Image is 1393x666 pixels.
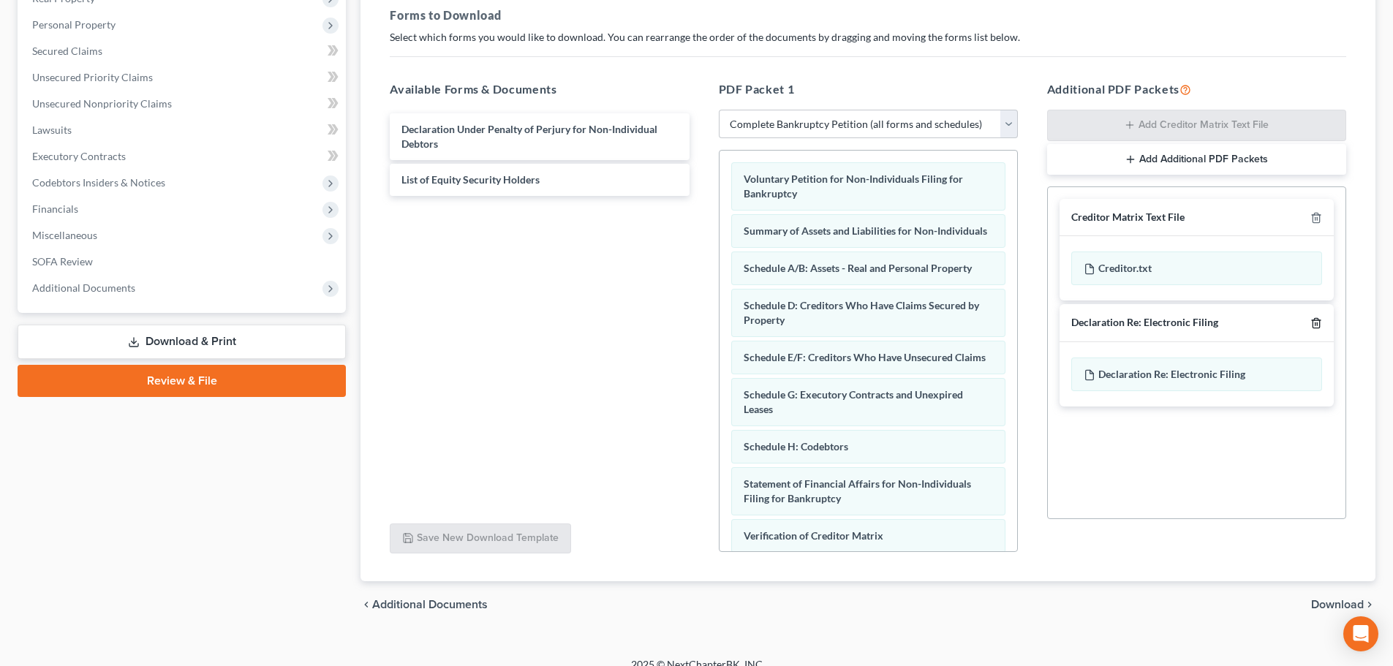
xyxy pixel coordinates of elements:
span: Miscellaneous [32,229,97,241]
button: Add Additional PDF Packets [1047,144,1346,175]
i: chevron_left [360,599,372,610]
a: chevron_left Additional Documents [360,599,488,610]
span: Lawsuits [32,124,72,136]
button: Add Creditor Matrix Text File [1047,110,1346,142]
div: Open Intercom Messenger [1343,616,1378,651]
span: Declaration Re: Electronic Filing [1098,368,1245,380]
h5: Additional PDF Packets [1047,80,1346,98]
span: Codebtors Insiders & Notices [32,176,165,189]
a: Download & Print [18,325,346,359]
span: Personal Property [32,18,116,31]
span: Executory Contracts [32,150,126,162]
a: Unsecured Nonpriority Claims [20,91,346,117]
span: Voluntary Petition for Non-Individuals Filing for Bankruptcy [744,173,963,200]
span: Secured Claims [32,45,102,57]
a: Unsecured Priority Claims [20,64,346,91]
span: Additional Documents [32,281,135,294]
span: Financials [32,203,78,215]
a: Lawsuits [20,117,346,143]
div: Declaration Re: Electronic Filing [1071,316,1218,330]
h5: PDF Packet 1 [719,80,1018,98]
p: Select which forms you would like to download. You can rearrange the order of the documents by dr... [390,30,1346,45]
button: Save New Download Template [390,523,571,554]
span: Declaration Under Penalty of Perjury for Non-Individual Debtors [401,123,657,150]
span: Schedule D: Creditors Who Have Claims Secured by Property [744,299,979,326]
span: Verification of Creditor Matrix [744,529,883,542]
span: Unsecured Priority Claims [32,71,153,83]
span: Schedule A/B: Assets - Real and Personal Property [744,262,972,274]
div: Creditor Matrix Text File [1071,211,1185,224]
a: SOFA Review [20,249,346,275]
span: Download [1311,599,1364,610]
span: Unsecured Nonpriority Claims [32,97,172,110]
span: Summary of Assets and Liabilities for Non-Individuals [744,224,987,237]
a: Review & File [18,365,346,397]
span: SOFA Review [32,255,93,268]
span: Schedule H: Codebtors [744,440,848,453]
span: Schedule E/F: Creditors Who Have Unsecured Claims [744,351,986,363]
span: Additional Documents [372,599,488,610]
h5: Available Forms & Documents [390,80,689,98]
button: Download chevron_right [1311,599,1375,610]
i: chevron_right [1364,599,1375,610]
span: Schedule G: Executory Contracts and Unexpired Leases [744,388,963,415]
a: Secured Claims [20,38,346,64]
div: Creditor.txt [1071,251,1322,285]
span: Statement of Financial Affairs for Non-Individuals Filing for Bankruptcy [744,477,971,504]
h5: Forms to Download [390,7,1346,24]
a: Executory Contracts [20,143,346,170]
span: List of Equity Security Holders [401,173,540,186]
